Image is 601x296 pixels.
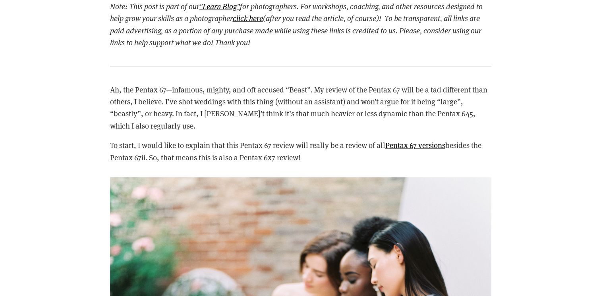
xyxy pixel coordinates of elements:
[110,1,199,11] em: Note: This post is part of our
[110,139,491,163] p: To start, I would like to explain that this Pentax 67 review will really be a review of all besid...
[385,140,445,150] a: Pentax 67 versions
[233,13,263,23] a: click here
[110,84,491,132] p: Ah, the Pentax 67—infamous, mighty, and oft accused “Beast”. My review of the Pentax 67 will be a...
[110,1,484,23] em: for photographers. For workshops, coaching, and other resources designed to help grow your skills...
[110,13,483,47] em: (after you read the article, of course)! To be transparent, all links are paid advertising, as a ...
[199,1,240,11] a: "Learn Blog"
